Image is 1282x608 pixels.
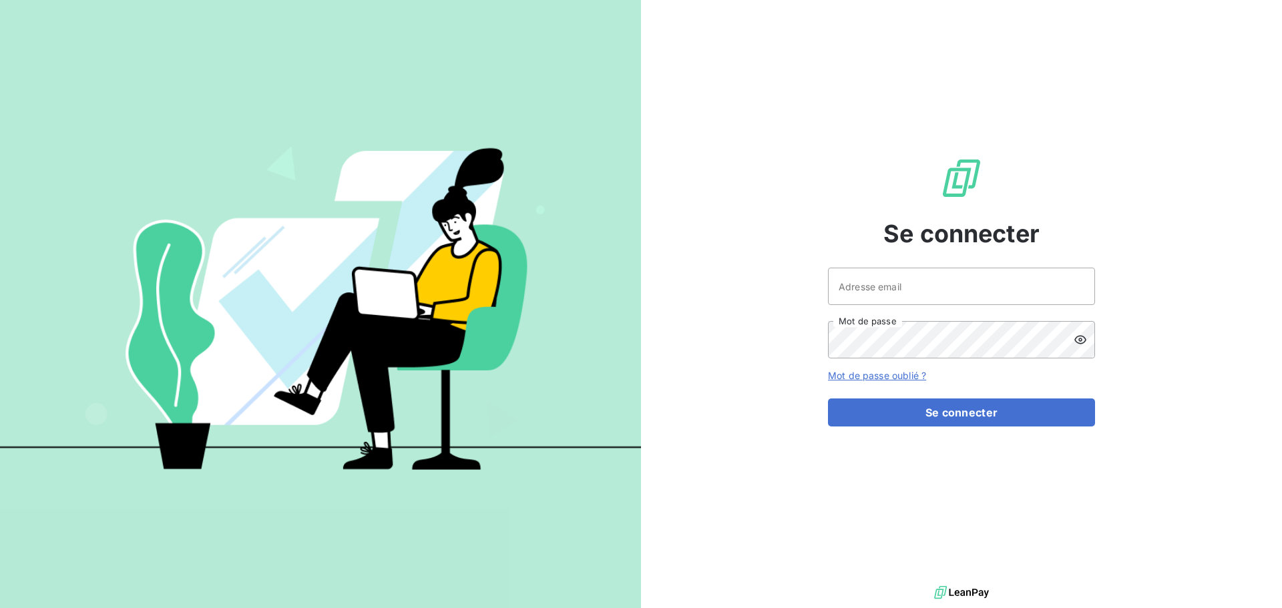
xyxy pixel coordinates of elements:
img: Logo LeanPay [940,157,983,200]
input: placeholder [828,268,1095,305]
button: Se connecter [828,398,1095,426]
img: logo [934,583,989,603]
a: Mot de passe oublié ? [828,370,926,381]
span: Se connecter [883,216,1040,252]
